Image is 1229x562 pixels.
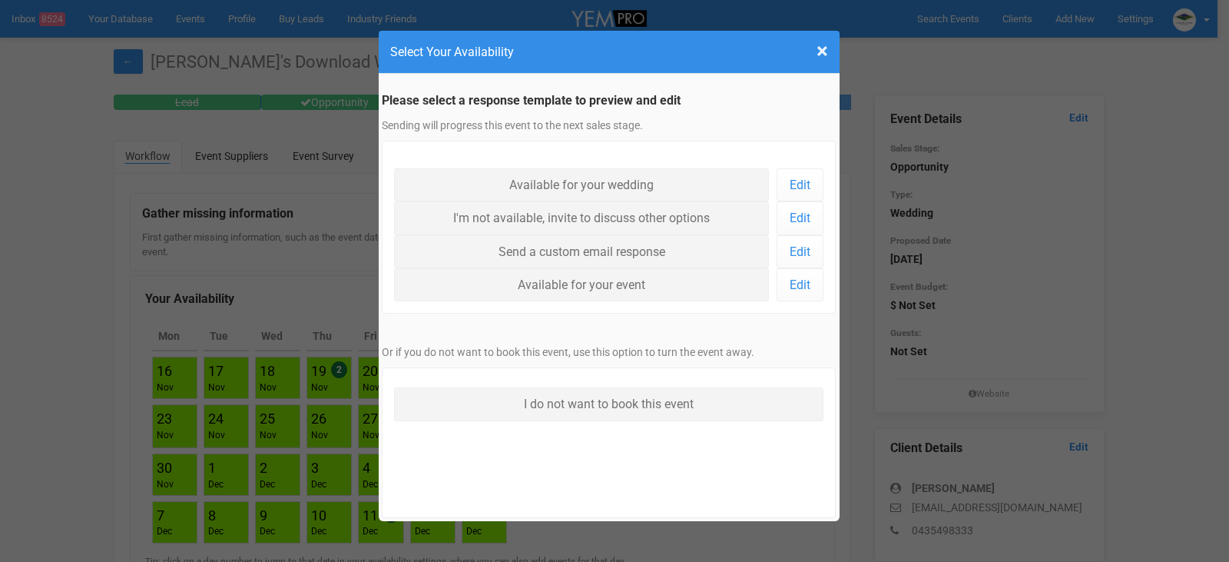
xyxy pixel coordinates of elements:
[382,118,836,133] p: Sending will progress this event to the next sales stage.
[394,235,770,268] a: Send a custom email response
[394,268,770,301] a: Available for your event
[382,92,836,110] legend: Please select a response template to preview and edit
[394,168,770,201] a: Available for your wedding
[382,344,836,360] p: Or if you do not want to book this event, use this option to turn the event away.
[777,201,823,234] a: Edit
[777,268,823,301] a: Edit
[777,168,823,201] a: Edit
[817,38,828,64] span: ×
[394,201,770,234] a: I'm not available, invite to discuss other options
[394,387,824,421] a: I do not want to book this event
[777,235,823,268] a: Edit
[390,42,828,62] h4: Select Your Availability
